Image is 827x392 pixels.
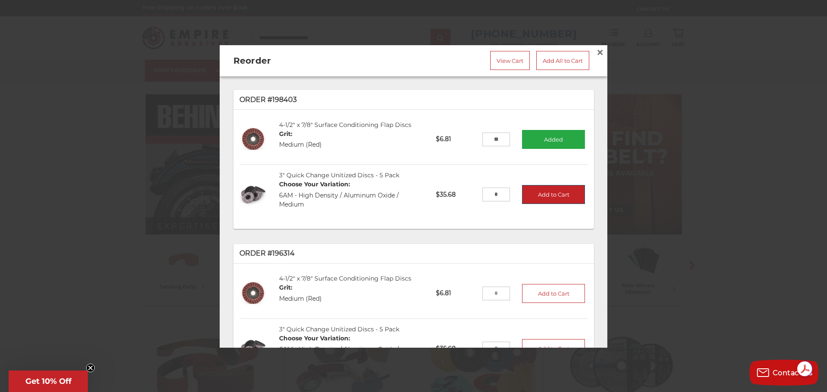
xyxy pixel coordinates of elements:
[9,370,88,392] div: Get 10% OffClose teaser
[239,125,267,153] img: 4-1/2
[522,284,585,302] button: Add to Cart
[522,185,585,204] button: Add to Cart
[522,339,585,358] button: Add to Cart
[279,171,399,179] a: 3" Quick Change Unitized Discs - 5 Pack
[430,283,482,304] p: $6.81
[279,140,322,149] dd: Medium (Red)
[25,377,72,386] span: Get 10% Off
[490,51,530,70] a: View Cart
[279,120,411,128] a: 4-1/2" x 7/8" Surface Conditioning Flap Discs
[279,325,399,333] a: 3" Quick Change Unitized Discs - 5 Pack
[593,45,607,59] a: Close
[239,279,267,307] img: 4-1/2
[279,334,424,343] dt: Choose Your Variation:
[233,54,376,67] h2: Reorder
[239,335,267,363] img: 3
[596,43,604,60] span: ×
[773,369,813,377] span: Contact us
[279,191,424,209] dd: 6AM - High Density / Aluminum Oxide / Medium
[279,294,322,303] dd: Medium (Red)
[279,129,322,138] dt: Grit:
[430,184,482,205] p: $35.68
[536,51,589,70] a: Add All to Cart
[279,180,424,189] dt: Choose Your Variation:
[239,248,588,259] p: Order #196314
[279,345,424,363] dd: 6AM - High Density / Aluminum Oxide / Medium
[430,338,482,359] p: $35.68
[239,181,267,209] img: 3
[239,94,588,105] p: Order #198403
[522,130,585,148] button: Added
[279,283,322,292] dt: Grit:
[430,129,482,150] p: $6.81
[279,275,411,282] a: 4-1/2" x 7/8" Surface Conditioning Flap Discs
[749,360,818,386] button: Contact us
[86,364,95,372] button: Close teaser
